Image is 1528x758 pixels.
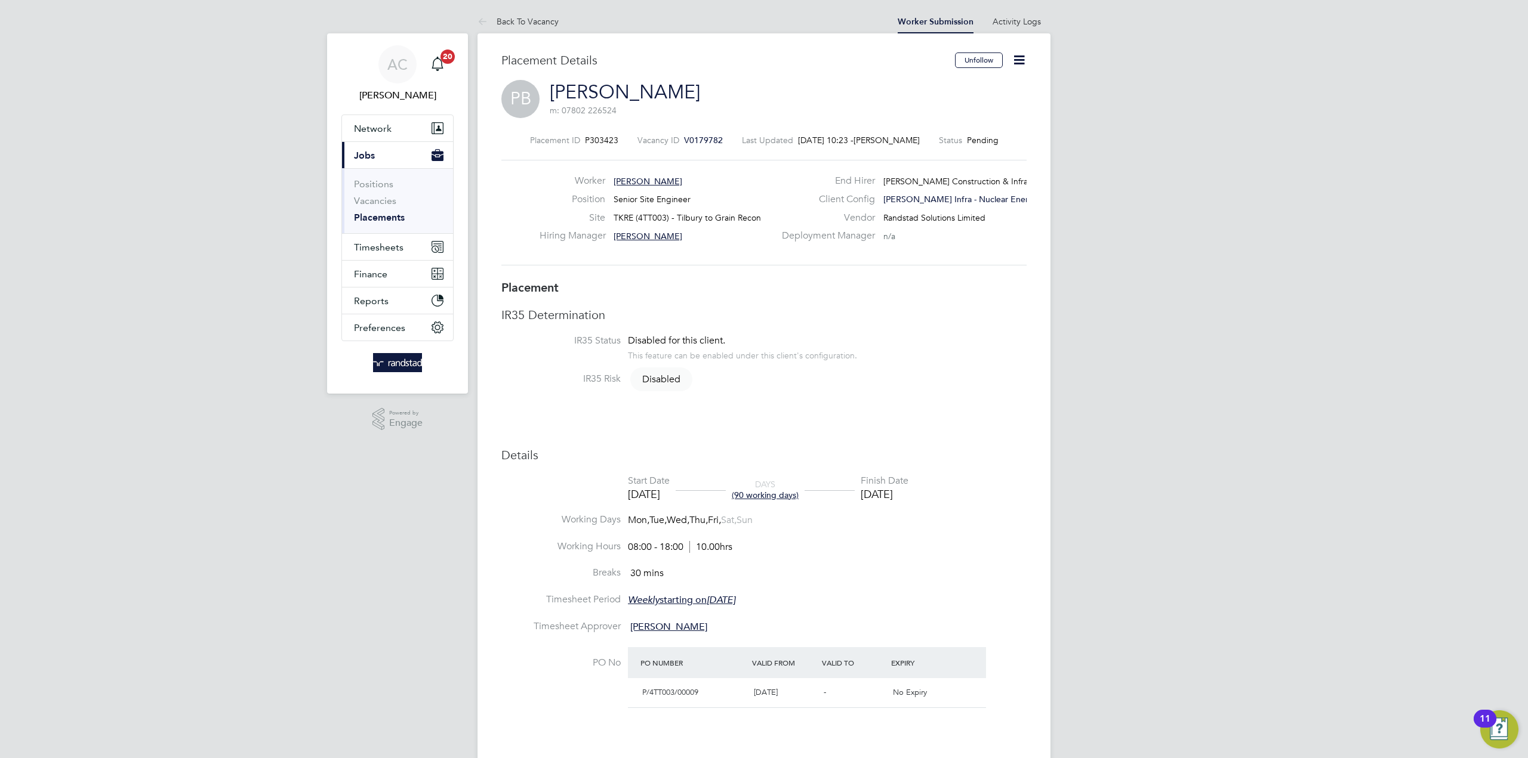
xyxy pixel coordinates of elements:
span: Disabled [630,367,692,391]
span: [PERSON_NAME] [630,621,707,633]
a: Placements [354,212,405,223]
label: Position [540,193,605,206]
a: Vacancies [354,195,396,206]
div: [DATE] [628,487,670,501]
h3: Placement Details [501,52,946,68]
a: Go to home page [341,353,454,372]
label: Worker [540,175,605,187]
span: Timesheets [354,242,403,253]
label: PO No [501,657,621,669]
span: Tue, [649,514,667,526]
span: Powered by [389,408,423,418]
div: Jobs [342,168,453,233]
a: Worker Submission [898,17,974,27]
span: [PERSON_NAME] Infra - Nuclear Energ… [883,194,1042,205]
span: PB [501,80,540,118]
span: m: 07802 226524 [550,105,617,116]
span: [PERSON_NAME] [614,176,682,187]
span: starting on [628,594,735,606]
span: Jobs [354,150,375,161]
label: Deployment Manager [775,230,875,242]
button: Network [342,115,453,141]
span: (90 working days) [732,490,799,500]
label: Timesheet Period [501,593,621,606]
div: PO Number [637,652,749,673]
div: 11 [1480,719,1490,734]
label: Working Hours [501,540,621,553]
a: [PERSON_NAME] [550,81,700,104]
button: Open Resource Center, 11 new notifications [1480,710,1518,748]
a: Powered byEngage [372,408,423,431]
div: DAYS [726,479,805,500]
span: n/a [883,231,895,242]
span: Mon, [628,514,649,526]
label: Vacancy ID [637,135,679,146]
span: Reports [354,295,389,307]
span: Preferences [354,322,405,333]
div: Valid From [749,652,819,673]
span: Fri, [708,514,721,526]
span: Audwin Cheung [341,88,454,103]
label: IR35 Status [501,335,621,347]
div: Start Date [628,475,670,487]
span: P/4TT003/00009 [642,687,698,697]
span: Sun [737,514,753,526]
span: 10.00hrs [689,541,732,553]
span: Thu, [689,514,708,526]
span: [DATE] 10:23 - [798,135,854,146]
label: Breaks [501,567,621,579]
span: Wed, [667,514,689,526]
label: Last Updated [742,135,793,146]
span: [DATE] [754,687,778,697]
a: Back To Vacancy [478,16,559,27]
div: This feature can be enabled under this client's configuration. [628,347,857,361]
span: Engage [389,418,423,428]
button: Timesheets [342,234,453,260]
label: Placement ID [530,135,580,146]
span: TKRE (4TT003) - Tilbury to Grain Recon [614,212,761,223]
a: Activity Logs [993,16,1041,27]
img: randstad-logo-retina.png [373,353,423,372]
a: AC[PERSON_NAME] [341,45,454,103]
label: Hiring Manager [540,230,605,242]
button: Jobs [342,142,453,168]
b: Placement [501,280,559,295]
span: [PERSON_NAME] [854,135,920,146]
span: Disabled for this client. [628,335,725,346]
label: Timesheet Approver [501,620,621,633]
span: P303423 [585,135,618,146]
a: 20 [426,45,449,83]
span: Network [354,123,392,134]
button: Preferences [342,314,453,341]
button: Reports [342,287,453,314]
span: Randstad Solutions Limited [883,212,985,223]
span: - [824,687,826,697]
em: [DATE] [707,594,735,606]
span: 30 mins [630,567,664,579]
div: Valid To [819,652,889,673]
div: 08:00 - 18:00 [628,541,732,553]
span: [PERSON_NAME] Construction & Infrast… [883,176,1043,187]
span: AC [387,57,408,72]
span: V0179782 [684,135,723,146]
label: Client Config [775,193,875,206]
label: Site [540,212,605,224]
em: Weekly [628,594,660,606]
label: Vendor [775,212,875,224]
div: Finish Date [861,475,908,487]
label: IR35 Risk [501,373,621,385]
span: Pending [967,135,999,146]
nav: Main navigation [327,33,468,394]
button: Unfollow [955,52,1003,68]
div: Expiry [888,652,958,673]
div: [DATE] [861,487,908,501]
h3: Details [501,447,1027,463]
label: Working Days [501,513,621,526]
a: Positions [354,178,393,190]
span: No Expiry [893,687,927,697]
span: Finance [354,268,387,280]
span: Senior Site Engineer [614,194,691,205]
span: 20 [440,49,455,64]
button: Finance [342,261,453,287]
label: End Hirer [775,175,875,187]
